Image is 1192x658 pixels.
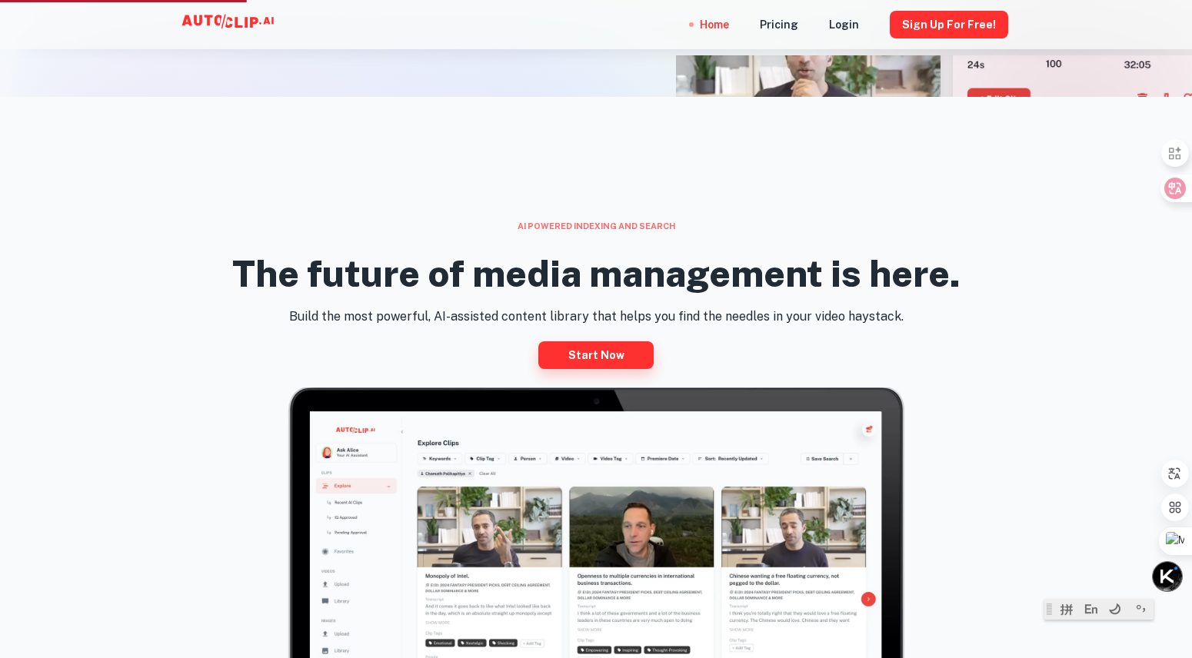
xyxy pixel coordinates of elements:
div: AI powered indexing and search [153,220,1039,233]
a: Start now [538,341,654,369]
p: Build the most powerful, AI-assisted content library that helps you find the needles in your vide... [153,307,1039,326]
button: Sign Up for free! [890,11,1008,38]
h2: The future of media management is here. [232,251,961,296]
